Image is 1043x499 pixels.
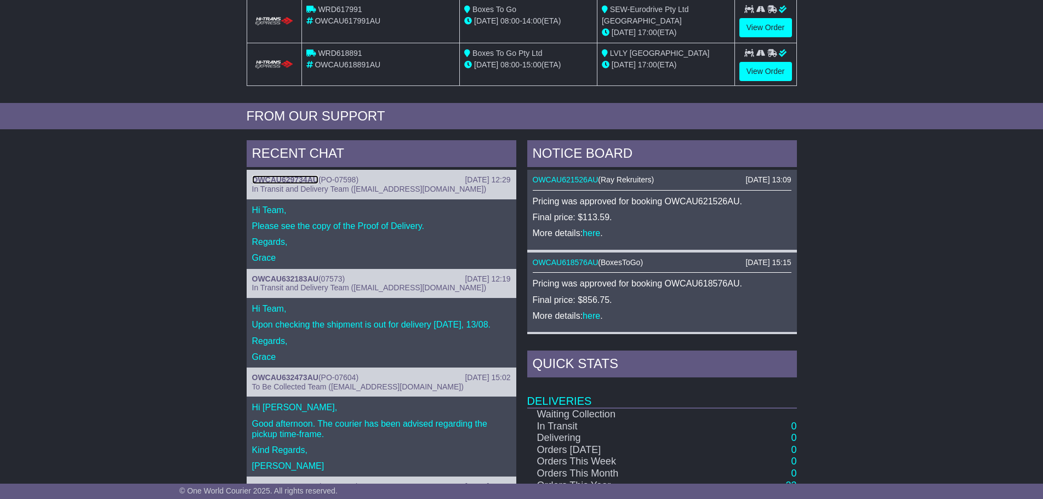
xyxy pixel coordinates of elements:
[602,59,730,71] div: (ETA)
[638,28,657,37] span: 17:00
[179,486,338,495] span: © One World Courier 2025. All rights reserved.
[533,311,791,321] p: More details: .
[464,59,592,71] div: - (ETA)
[252,237,511,247] p: Regards,
[474,60,498,69] span: [DATE]
[527,380,797,408] td: Deliveries
[318,49,362,58] span: WRD618891
[254,16,295,27] img: HiTrans.png
[533,212,791,222] p: Final price: $113.59.
[472,5,516,14] span: Boxes To Go
[527,456,691,468] td: Orders This Week
[321,482,356,491] span: PO-07605
[533,258,791,267] div: ( )
[791,432,796,443] a: 0
[252,482,318,491] a: OWCAU632447AU
[522,60,542,69] span: 15:00
[252,402,511,412] p: Hi [PERSON_NAME],
[602,5,689,25] span: SEW-Eurodrive Pty Ltd [GEOGRAPHIC_DATA]
[533,175,599,184] a: OWCAU621526AU
[252,336,511,346] p: Regards,
[252,205,511,215] p: Hi Team,
[745,258,791,267] div: [DATE] 15:15
[252,461,511,471] p: [PERSON_NAME]
[252,175,318,184] a: OWCAU629734AU
[247,108,797,124] div: FROM OUR SUPPORT
[315,60,380,69] span: OWCAU618891AU
[252,253,511,263] p: Grace
[533,258,599,267] a: OWCAU618576AU
[527,140,797,170] div: NOTICE BOARD
[315,16,380,25] span: OWCAU617991AU
[612,60,636,69] span: [DATE]
[610,49,710,58] span: LVLY [GEOGRAPHIC_DATA]
[252,382,464,391] span: To Be Collected Team ([EMAIL_ADDRESS][DOMAIN_NAME])
[252,373,511,382] div: ( )
[533,278,791,289] p: Pricing was approved for booking OWCAU618576AU.
[785,480,796,491] a: 23
[321,274,343,283] span: 07573
[527,408,691,421] td: Waiting Collection
[791,456,796,467] a: 0
[252,221,511,231] p: Please see the copy of the Proof of Delivery.
[791,444,796,455] a: 0
[533,196,791,207] p: Pricing was approved for booking OWCAU621526AU.
[583,311,600,320] a: here
[252,319,511,330] p: Upon checking the shipment is out for delivery [DATE], 13/08.
[533,228,791,238] p: More details: .
[527,468,691,480] td: Orders This Month
[533,175,791,185] div: ( )
[527,351,797,380] div: Quick Stats
[791,421,796,432] a: 0
[601,258,640,267] span: BoxesToGo
[527,444,691,456] td: Orders [DATE]
[522,16,542,25] span: 14:00
[500,16,520,25] span: 08:00
[527,432,691,444] td: Delivering
[252,274,511,284] div: ( )
[745,175,791,185] div: [DATE] 13:09
[254,60,295,70] img: HiTrans.png
[252,274,318,283] a: OWCAU632183AU
[321,373,356,382] span: PO-07604
[612,28,636,37] span: [DATE]
[527,480,691,492] td: Orders This Year
[252,283,487,292] span: In Transit and Delivery Team ([EMAIL_ADDRESS][DOMAIN_NAME])
[465,482,510,491] div: [DATE] 14:35
[252,482,511,491] div: ( )
[583,228,600,238] a: here
[638,60,657,69] span: 17:00
[252,352,511,362] p: Grace
[465,274,510,284] div: [DATE] 12:19
[500,60,520,69] span: 08:00
[252,185,487,193] span: In Transit and Delivery Team ([EMAIL_ADDRESS][DOMAIN_NAME])
[739,18,792,37] a: View Order
[474,16,498,25] span: [DATE]
[472,49,542,58] span: Boxes To Go Pty Ltd
[247,140,516,170] div: RECENT CHAT
[527,421,691,433] td: In Transit
[791,468,796,479] a: 0
[252,373,318,382] a: OWCAU632473AU
[318,5,362,14] span: WRD617991
[601,175,652,184] span: Ray Rekruiters
[464,15,592,27] div: - (ETA)
[533,295,791,305] p: Final price: $856.75.
[465,373,510,382] div: [DATE] 15:02
[739,62,792,81] a: View Order
[252,418,511,439] p: Good afternoon. The courier has been advised regarding the pickup time-frame.
[321,175,356,184] span: PO-07598
[602,27,730,38] div: (ETA)
[252,175,511,185] div: ( )
[252,303,511,314] p: Hi Team,
[465,175,510,185] div: [DATE] 12:29
[252,445,511,455] p: Kind Regards,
